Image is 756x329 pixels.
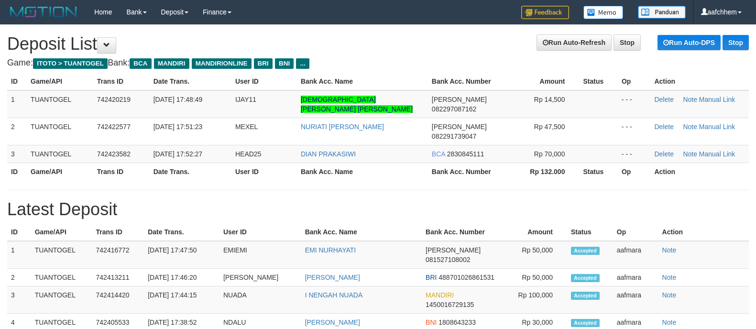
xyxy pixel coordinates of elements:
th: Amount [502,223,567,241]
a: Delete [654,123,673,131]
a: [DEMOGRAPHIC_DATA][PERSON_NAME] [PERSON_NAME] [301,96,413,113]
span: 2830845111 [447,150,484,158]
td: 1 [7,241,31,269]
td: - - - [618,118,650,145]
span: 082291739047 [432,132,476,140]
span: [PERSON_NAME] [432,96,487,103]
th: Date Trans. [144,223,219,241]
h4: Game: Bank: [7,58,749,68]
a: Manual Link [699,150,735,158]
th: ID [7,223,31,241]
td: Rp 50,000 [502,241,567,269]
th: Status [579,163,618,180]
span: 488701026861531 [438,274,494,281]
td: 3 [7,145,27,163]
td: [DATE] 17:44:15 [144,286,219,314]
a: Stop [614,34,641,51]
td: NUADA [219,286,301,314]
a: Note [683,123,697,131]
td: TUANTOGEL [27,118,93,145]
th: Action [650,163,749,180]
span: 742422577 [97,123,131,131]
span: Accepted [571,274,600,282]
img: panduan.png [638,6,686,19]
span: [DATE] 17:48:49 [153,96,202,103]
th: Bank Acc. Number [428,163,514,180]
th: Amount [514,73,579,90]
th: User ID [231,73,297,90]
td: [DATE] 17:46:20 [144,269,219,286]
th: Trans ID [93,73,150,90]
td: 2 [7,118,27,145]
th: Date Trans. [150,163,231,180]
a: Note [662,318,677,326]
th: Trans ID [93,163,150,180]
th: Trans ID [92,223,144,241]
span: BNI [275,58,294,69]
span: [DATE] 17:52:27 [153,150,202,158]
span: Accepted [571,247,600,255]
span: MANDIRI [154,58,189,69]
td: Rp 50,000 [502,269,567,286]
th: Bank Acc. Number [428,73,514,90]
span: [PERSON_NAME] [426,246,481,254]
a: NURIATI [PERSON_NAME] [301,123,384,131]
span: Accepted [571,292,600,300]
span: ... [296,58,309,69]
th: ID [7,163,27,180]
a: Note [662,246,677,254]
th: Bank Acc. Name [301,223,422,241]
th: User ID [231,163,297,180]
span: 742423582 [97,150,131,158]
span: 1450016729135 [426,301,474,308]
span: 082297087162 [432,105,476,113]
th: Game/API [31,223,92,241]
th: Action [658,223,749,241]
span: IJAY11 [235,96,256,103]
td: TUANTOGEL [31,286,92,314]
th: Op [613,223,658,241]
th: Game/API [27,73,93,90]
span: BCA [432,150,445,158]
span: BCA [130,58,151,69]
th: Op [618,163,650,180]
td: aafmara [613,241,658,269]
img: MOTION_logo.png [7,5,80,19]
a: Run Auto-Refresh [537,34,612,51]
a: Note [683,150,697,158]
span: BRI [254,58,273,69]
td: - - - [618,90,650,118]
th: ID [7,73,27,90]
td: - - - [618,145,650,163]
span: MEXEL [235,123,258,131]
img: Button%20Memo.svg [583,6,624,19]
span: Rp 70,000 [534,150,565,158]
a: Note [683,96,697,103]
th: Date Trans. [150,73,231,90]
td: TUANTOGEL [31,241,92,269]
td: EMIEMI [219,241,301,269]
h1: Deposit List [7,34,749,54]
td: aafmara [613,286,658,314]
td: TUANTOGEL [27,90,93,118]
span: [DATE] 17:51:23 [153,123,202,131]
h1: Latest Deposit [7,200,749,219]
a: DIAN PRAKASIWI [301,150,356,158]
span: Rp 14,500 [534,96,565,103]
a: [PERSON_NAME] [305,274,360,281]
span: MANDIRIONLINE [192,58,252,69]
img: Feedback.jpg [521,6,569,19]
span: Accepted [571,319,600,327]
td: Rp 100,000 [502,286,567,314]
span: BRI [426,274,437,281]
a: I NENGAH NUADA [305,291,363,299]
span: HEAD25 [235,150,261,158]
td: aafmara [613,269,658,286]
a: Stop [723,35,749,50]
td: 742414420 [92,286,144,314]
a: Manual Link [699,96,735,103]
span: Rp 47,500 [534,123,565,131]
a: EMI NURHAYATI [305,246,356,254]
td: [PERSON_NAME] [219,269,301,286]
span: 081527108002 [426,256,470,263]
